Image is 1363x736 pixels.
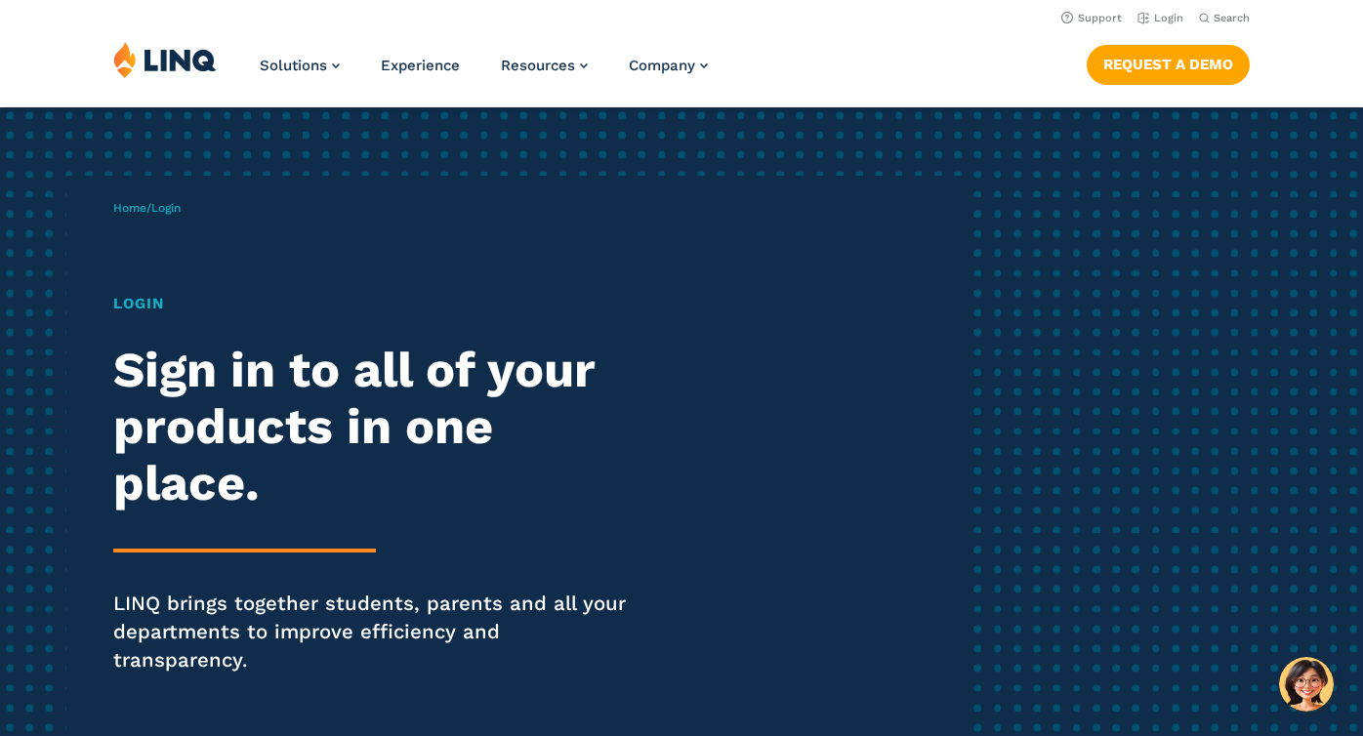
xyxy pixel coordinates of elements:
[1087,41,1250,84] nav: Button Navigation
[113,342,639,511] h2: Sign in to all of your products in one place.
[113,41,217,78] img: LINQ | K‑12 Software
[151,201,181,215] span: Login
[260,41,708,105] nav: Primary Navigation
[1061,12,1122,24] a: Support
[1214,12,1250,24] span: Search
[501,57,588,74] a: Resources
[260,57,327,74] span: Solutions
[113,201,146,215] a: Home
[501,57,575,74] span: Resources
[113,293,639,315] h1: Login
[1087,45,1250,84] a: Request a Demo
[1137,12,1183,24] a: Login
[1279,657,1334,712] button: Hello, have a question? Let’s chat.
[629,57,708,74] a: Company
[260,57,340,74] a: Solutions
[1199,11,1250,25] button: Open Search Bar
[113,201,181,215] span: /
[629,57,695,74] span: Company
[113,590,639,675] p: LINQ brings together students, parents and all your departments to improve efficiency and transpa...
[381,57,460,74] a: Experience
